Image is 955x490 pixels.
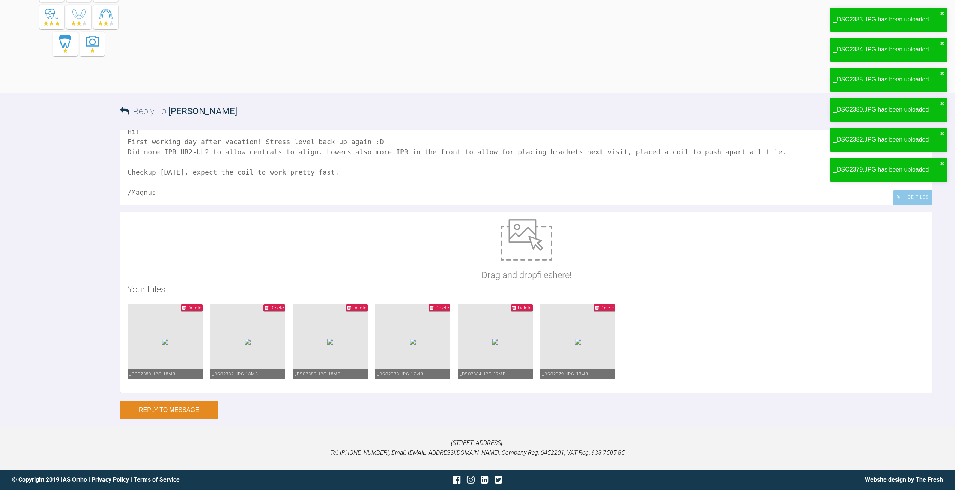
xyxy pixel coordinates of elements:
[410,339,416,345] img: 6b09fe61-7697-46f5-9216-0f854b0e7f9a
[92,476,129,483] a: Privacy Policy
[865,476,943,483] a: Website design by The Fresh
[245,339,251,345] img: 05682b82-bfff-4a9f-a9eb-ed01c6aba64c
[12,438,943,457] p: [STREET_ADDRESS]. Tel: [PHONE_NUMBER], Email: [EMAIL_ADDRESS][DOMAIN_NAME], Company Reg: 6452201,...
[128,282,925,297] h2: Your Files
[833,15,940,24] div: _DSC2383.JPG has been uploaded
[940,161,944,167] button: close
[833,75,940,84] div: _DSC2385.JPG has been uploaded
[893,190,932,205] div: Hide Files
[435,305,449,311] span: Delete
[833,45,940,54] div: _DSC2384.JPG has been uploaded
[481,268,571,282] p: Drag and drop files here!
[12,475,322,485] div: © Copyright 2019 IAS Ortho | |
[188,305,202,311] span: Delete
[833,105,940,115] div: _DSC2380.JPG has been uploaded
[542,372,588,377] span: _DSC2379.JPG - 18MB
[940,41,944,47] button: close
[134,476,180,483] a: Terms of Service
[833,135,940,145] div: _DSC2382.JPG has been uploaded
[162,339,168,345] img: b5b4e1d3-fc37-4fe5-b5a3-55b4fe58f116
[600,305,614,311] span: Delete
[120,401,218,419] button: Reply to Message
[120,130,932,205] textarea: Hi! First working day after vacation! Stress level back up again :D Did more IPR UR2-UL2 to allow...
[460,372,506,377] span: _DSC2384.JPG - 17MB
[129,372,176,377] span: _DSC2380.JPG - 18MB
[120,104,237,118] h3: Reply To
[377,372,423,377] span: _DSC2383.JPG - 17MB
[940,11,944,17] button: close
[940,131,944,137] button: close
[168,106,237,116] span: [PERSON_NAME]
[212,372,258,377] span: _DSC2382.JPG - 18MB
[940,71,944,77] button: close
[518,305,532,311] span: Delete
[295,372,341,377] span: _DSC2385.JPG - 18MB
[940,101,944,107] button: close
[270,305,284,311] span: Delete
[353,305,367,311] span: Delete
[492,339,498,345] img: 6e38799c-1543-4a17-b8fb-a926c6099ea1
[833,165,940,175] div: _DSC2379.JPG has been uploaded
[327,339,333,345] img: 9c996392-db28-46c4-98db-5194068bea9b
[575,339,581,345] img: 8846e505-afeb-4ec3-96dc-de893574538c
